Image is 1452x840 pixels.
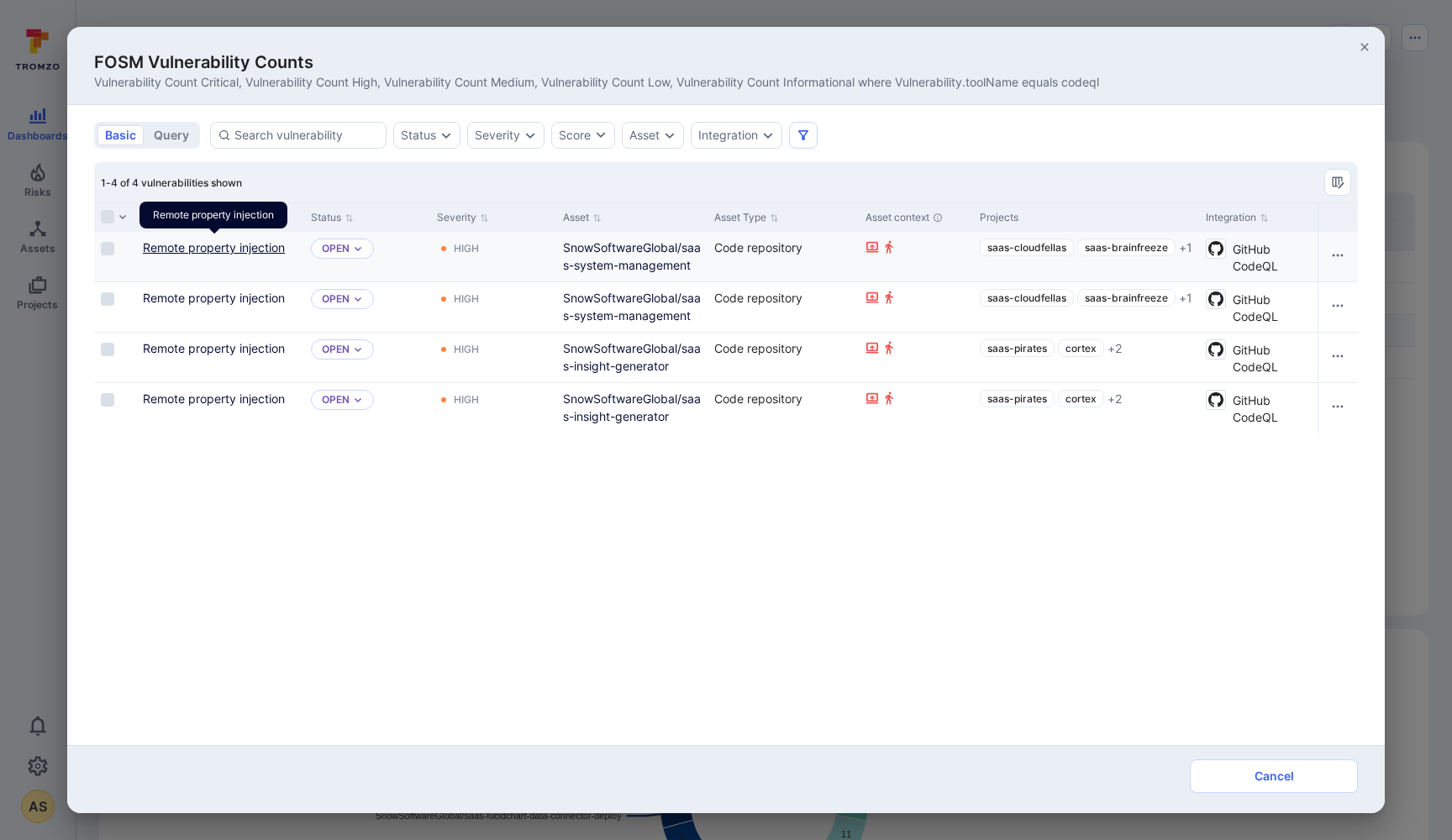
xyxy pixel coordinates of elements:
button: Open [322,343,350,356]
span: Select row [101,242,114,255]
button: Sort by Severity [437,211,489,224]
div: Manage columns [1324,169,1351,196]
span: FOSM Vulnerability Counts [94,50,1099,74]
span: saas-brainfreeze [1085,241,1168,254]
div: High [454,343,479,356]
button: Status [401,129,436,142]
div: Cell for Projects [973,383,1199,433]
button: Expand dropdown [523,129,537,142]
div: Score [559,127,591,144]
button: basic [97,125,144,145]
span: saas-cloudfellas [987,241,1066,254]
a: SnowSoftwareGlobal/saas-system-management [563,291,701,323]
div: Code repository [714,390,852,407]
div: Cell for Integration [1199,383,1325,433]
div: High [454,242,479,255]
div: Code repository [714,289,852,307]
button: Expand dropdown [353,395,363,405]
div: Cell for Asset context [859,282,973,332]
a: Remote property injection [143,240,285,255]
div: Remote property injection [139,202,287,228]
span: saas-cloudfellas [987,291,1066,304]
button: Cancel [1190,759,1358,793]
div: Cell for Status [304,232,430,281]
div: Cell for selection [94,232,136,281]
button: Expand dropdown [761,129,775,142]
div: Automatically discovered context associated with the asset [933,213,943,223]
div: Cell for Asset [556,333,708,382]
div: Severity [475,129,520,142]
div: Cell for Vulnerability [136,282,304,332]
div: Cell for Integration [1199,333,1325,382]
div: Asset context [865,210,966,225]
button: Row actions menu [1324,393,1351,420]
div: Cell for selection [94,282,136,332]
span: + 2 [1107,391,1122,407]
div: Cell for Projects [973,232,1199,281]
div: Cell for Severity [430,232,556,281]
button: Sort by Asset Type [714,211,779,224]
div: Cell for Severity [430,383,556,433]
div: Cell for Asset Type [708,232,859,281]
a: saas-pirates [980,390,1055,407]
button: Asset [629,129,660,142]
span: saas-pirates [987,342,1047,354]
button: Expand dropdown [353,344,363,354]
span: GitHub CodeQL [1233,289,1318,325]
div: Cell for Projects [973,333,1199,382]
span: Select row [101,393,114,407]
button: Open [322,393,350,407]
a: SnowSoftwareGlobal/saas-insight-generator [563,341,701,373]
a: cortex [1058,339,1104,357]
div: Cell for Asset Type [708,383,859,433]
button: Sort by Integration [1206,211,1269,224]
div: Cell for Vulnerability [136,333,304,382]
span: Vulnerability Count Critical, Vulnerability Count High, Vulnerability Count Medium, Vulnerability... [94,74,1099,91]
button: Filters [789,122,818,149]
span: Select row [101,292,114,306]
button: Expand dropdown [353,244,363,254]
button: Row actions menu [1324,292,1351,319]
button: Row actions menu [1324,343,1351,370]
span: GitHub CodeQL [1233,390,1318,426]
span: saas-pirates [987,392,1047,405]
div: Code repository [714,339,852,357]
div: Cell for Integration [1199,282,1325,332]
div: Cell for Asset context [859,333,973,382]
a: saas-cloudfellas [980,239,1074,256]
a: SnowSoftwareGlobal/saas-insight-generator [563,391,701,423]
div: Cell for Asset [556,232,708,281]
a: SnowSoftwareGlobal/saas-system-management [563,240,701,272]
div: Cell for Projects [973,282,1199,332]
div: High [454,393,479,407]
div: Code repository [714,239,852,256]
input: Search vulnerability [234,127,379,144]
span: GitHub CodeQL [1233,239,1318,275]
button: Expand dropdown [439,129,453,142]
span: 1-4 of 4 vulnerabilities shown [101,176,242,189]
div: Cell for Vulnerability [136,383,304,433]
button: Open [322,292,350,306]
button: Integration [698,129,758,142]
div: Cell for selection [94,333,136,382]
button: Sort by Asset [563,211,602,224]
a: Remote property injection [143,291,285,305]
a: Remote property injection [143,391,285,406]
button: Expand dropdown [663,129,676,142]
button: Sort by Status [311,211,354,224]
div: Cell for Status [304,333,430,382]
button: Expand dropdown [353,294,363,304]
button: Score [551,122,615,149]
span: + 1 [1179,239,1192,256]
a: saas-brainfreeze [1077,239,1176,256]
div: Cell for Asset [556,383,708,433]
a: saas-cloudfellas [980,289,1074,307]
span: cortex [1065,392,1097,405]
div: Cell for Asset Type [708,282,859,332]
